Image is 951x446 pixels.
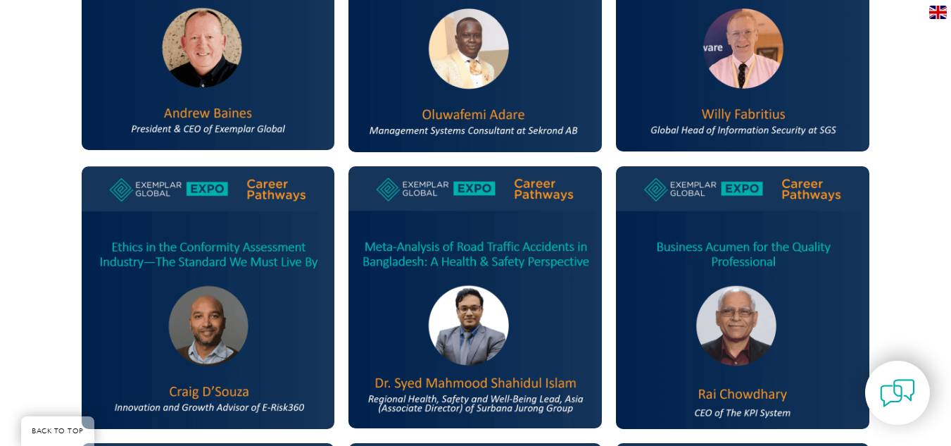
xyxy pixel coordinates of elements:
img: contact-chat.png [880,376,915,411]
img: en [929,6,947,19]
img: Rai [616,166,869,429]
img: craig [82,166,335,429]
a: BACK TO TOP [21,416,94,446]
img: Syed [348,166,602,428]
